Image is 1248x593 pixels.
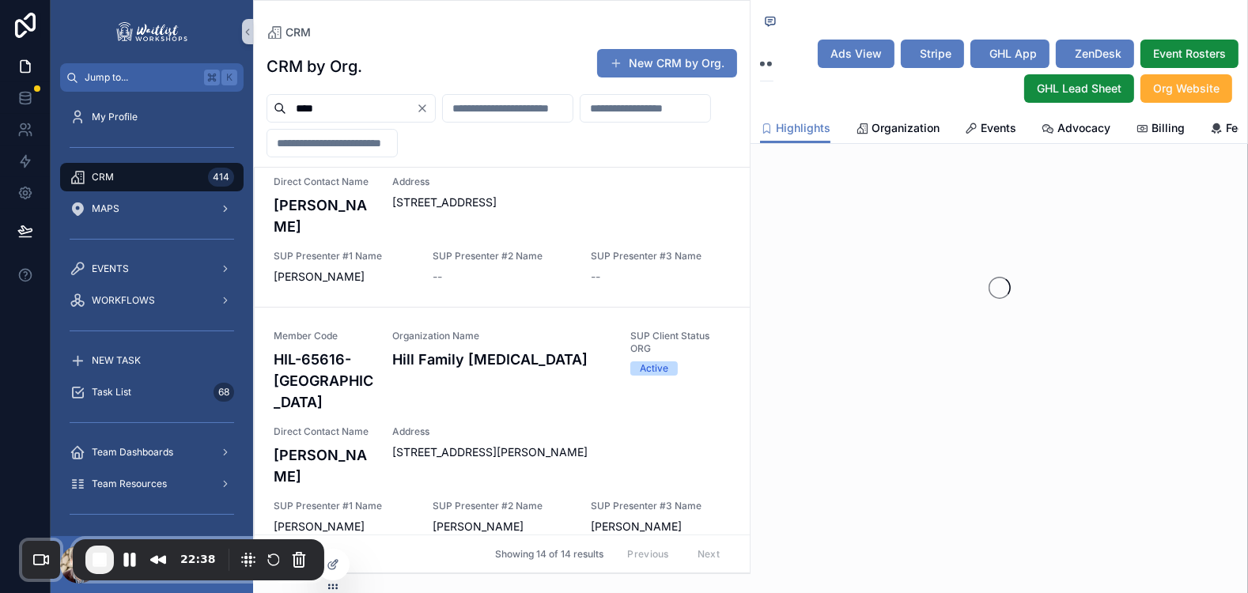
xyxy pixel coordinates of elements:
button: GHL App [970,40,1049,68]
a: Organization [856,114,940,145]
button: ZenDesk [1056,40,1134,68]
a: Task List68 [60,378,244,406]
h4: HIL-65616-[GEOGRAPHIC_DATA] [274,349,374,413]
h4: [PERSON_NAME] [274,444,374,487]
span: WORKFLOWS [92,294,155,307]
span: SUP Presenter #3 Name [591,250,731,263]
button: GHL Lead Sheet [1024,74,1134,103]
a: WORKFLOWS [60,286,244,315]
span: GHL Lead Sheet [1037,81,1121,96]
a: Team Resources [60,470,244,498]
button: Ads View [818,40,894,68]
span: Address [393,176,731,188]
span: Org Website [1153,81,1220,96]
a: Direct Contact Name[PERSON_NAME]Address[STREET_ADDRESS]SUP Presenter #1 Name[PERSON_NAME]SUP Pres... [255,94,750,307]
button: New CRM by Org. [597,49,737,77]
span: SUP Presenter #1 Name [274,500,414,512]
span: MAPS [92,202,119,215]
a: Member CodeHIL-65616-[GEOGRAPHIC_DATA]Organization NameHill Family [MEDICAL_DATA]SUP Client Statu... [255,307,750,557]
div: Active [640,361,668,376]
span: SUP Client Status ORG [630,330,731,355]
span: SUP Presenter #1 Name [274,250,414,263]
div: scrollable content [51,92,253,536]
span: Direct Contact Name [274,176,374,188]
span: SUP Presenter #2 Name [433,250,573,263]
span: -- [591,269,600,285]
span: Direct Contact Name [274,425,374,438]
span: -- [433,269,442,285]
span: Jump to... [85,71,198,84]
span: Organization [872,120,940,136]
a: MAPS [60,195,244,223]
span: Task List [92,386,131,398]
button: Org Website [1140,74,1232,103]
span: SUP Presenter #2 Name [433,500,573,512]
a: My Profile [60,103,244,131]
a: Team Dashboards [60,438,244,466]
span: [PERSON_NAME] [274,519,414,534]
span: Events [981,120,1016,136]
span: Billing [1152,120,1185,136]
span: Stripe [920,46,951,62]
div: 414 [208,168,234,187]
span: [PERSON_NAME] [433,519,573,534]
h4: Hill Family [MEDICAL_DATA] [393,349,612,370]
span: Address [393,425,731,438]
a: Advocacy [1042,114,1110,145]
button: Event Rosters [1140,40,1239,68]
span: Showing 14 of 14 results [495,548,603,561]
a: EVENTS [60,255,244,283]
a: Billing [1136,114,1185,145]
span: EVENTS [92,263,129,275]
span: Team Dashboards [92,446,173,459]
span: CRM [92,171,114,183]
span: GHL App [989,46,1037,62]
img: App logo [114,19,190,44]
span: Ads View [830,46,882,62]
div: 68 [214,383,234,402]
span: [PERSON_NAME] [591,519,731,534]
span: Team Resources [92,478,167,490]
span: K [223,71,236,84]
a: CRM414 [60,163,244,191]
span: Event Rosters [1153,46,1226,62]
span: [PERSON_NAME] [274,269,414,285]
span: My Profile [92,111,138,123]
a: CRM [267,25,311,40]
a: Highlights [760,114,830,144]
span: Advocacy [1057,120,1110,136]
button: Stripe [901,40,964,68]
span: [STREET_ADDRESS][PERSON_NAME] [393,444,731,460]
span: CRM [286,25,311,40]
span: SUP Presenter #3 Name [591,500,731,512]
button: Jump to...K [60,63,244,92]
span: Highlights [776,120,830,136]
span: ZenDesk [1075,46,1121,62]
button: Clear [416,102,435,115]
span: [STREET_ADDRESS] [393,195,731,210]
a: NEW TASK [60,346,244,375]
h1: CRM by Org. [267,55,362,77]
h4: [PERSON_NAME] [274,195,374,237]
span: NEW TASK [92,354,141,367]
span: Member Code [274,330,374,342]
span: Organization Name [393,330,612,342]
a: Events [965,114,1016,145]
